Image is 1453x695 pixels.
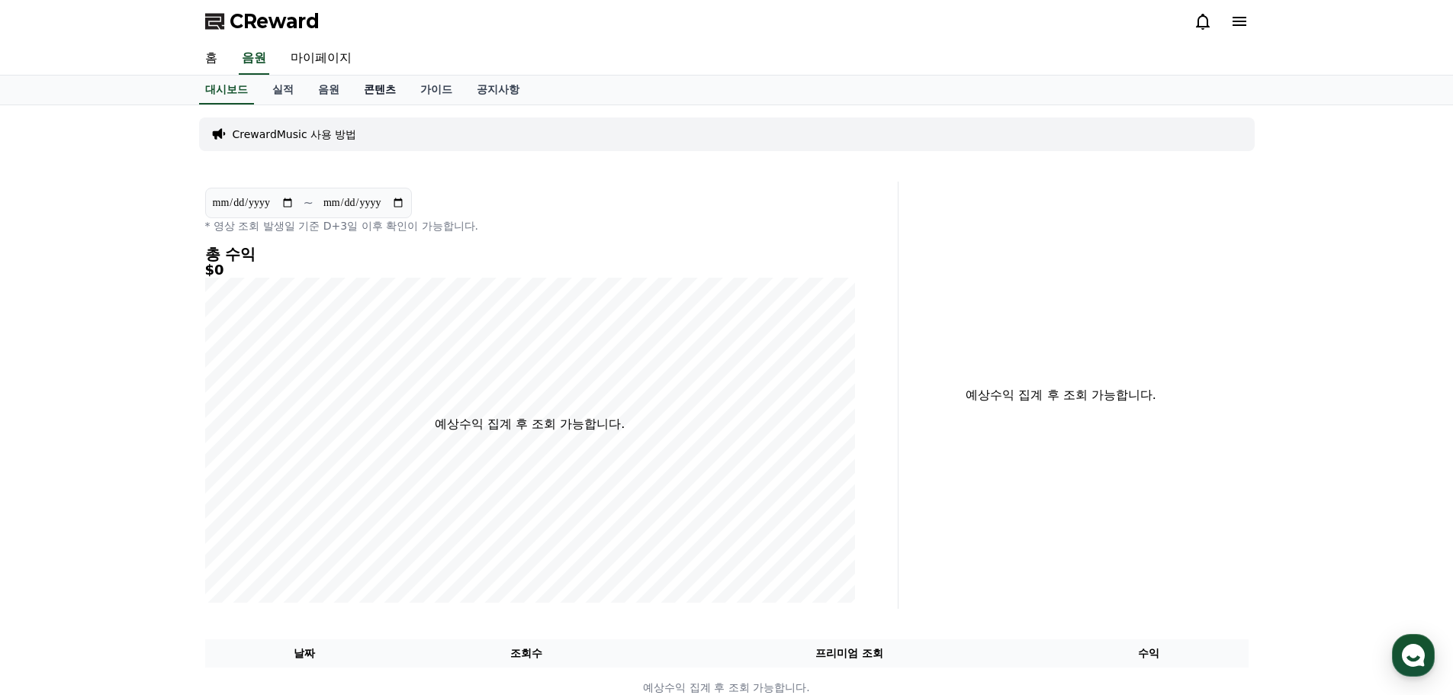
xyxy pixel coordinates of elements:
a: 콘텐츠 [352,76,408,105]
h5: $0 [205,262,855,278]
a: 대화 [101,484,197,522]
a: 실적 [260,76,306,105]
a: 홈 [193,43,230,75]
a: 가이드 [408,76,465,105]
a: CReward [205,9,320,34]
a: 대시보드 [199,76,254,105]
p: * 영상 조회 발생일 기준 D+3일 이후 확인이 가능합니다. [205,218,855,233]
p: 예상수익 집계 후 조회 가능합니다. [911,386,1212,404]
th: 날짜 [205,639,404,668]
p: ~ [304,194,313,212]
a: 설정 [197,484,293,522]
span: 홈 [48,507,57,519]
a: 홈 [5,484,101,522]
span: CReward [230,9,320,34]
a: CrewardMusic 사용 방법 [233,127,357,142]
th: 프리미엄 조회 [649,639,1050,668]
th: 수익 [1050,639,1249,668]
th: 조회수 [403,639,648,668]
a: 음원 [306,76,352,105]
a: 공지사항 [465,76,532,105]
p: 예상수익 집계 후 조회 가능합니다. [435,415,625,433]
a: 음원 [239,43,269,75]
a: 마이페이지 [278,43,364,75]
span: 설정 [236,507,254,519]
h4: 총 수익 [205,246,855,262]
span: 대화 [140,507,158,520]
